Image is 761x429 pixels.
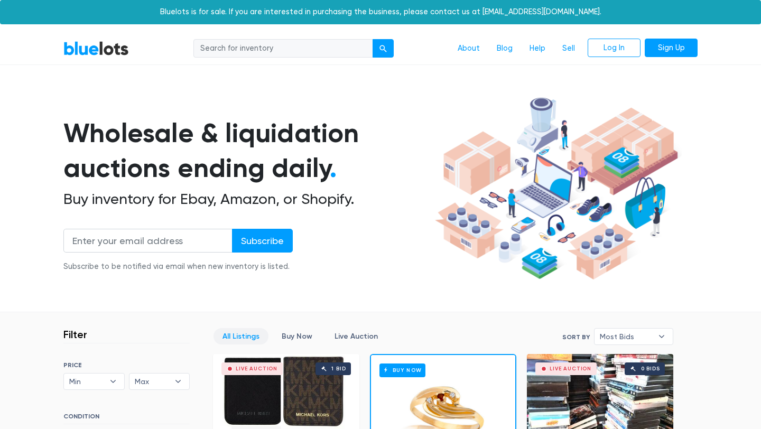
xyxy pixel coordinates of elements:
[651,329,673,344] b: ▾
[449,39,488,59] a: About
[236,366,277,371] div: Live Auction
[63,413,190,424] h6: CONDITION
[63,190,431,208] h2: Buy inventory for Ebay, Amazon, or Shopify.
[554,39,583,59] a: Sell
[102,374,124,389] b: ▾
[431,92,682,285] img: hero-ee84e7d0318cb26816c560f6b4441b76977f77a177738b4e94f68c95b2b83dbb.png
[326,328,387,344] a: Live Auction
[645,39,698,58] a: Sign Up
[232,229,293,253] input: Subscribe
[379,363,425,377] h6: Buy Now
[63,41,129,56] a: BlueLots
[167,374,189,389] b: ▾
[135,374,170,389] span: Max
[562,332,590,342] label: Sort By
[69,374,104,389] span: Min
[550,366,591,371] div: Live Auction
[588,39,641,58] a: Log In
[330,152,337,184] span: .
[521,39,554,59] a: Help
[63,229,233,253] input: Enter your email address
[600,329,653,344] span: Most Bids
[63,361,190,369] h6: PRICE
[63,328,87,341] h3: Filter
[214,328,268,344] a: All Listings
[63,116,431,186] h1: Wholesale & liquidation auctions ending daily
[331,366,346,371] div: 1 bid
[193,39,373,58] input: Search for inventory
[273,328,321,344] a: Buy Now
[641,366,660,371] div: 0 bids
[488,39,521,59] a: Blog
[63,261,293,273] div: Subscribe to be notified via email when new inventory is listed.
